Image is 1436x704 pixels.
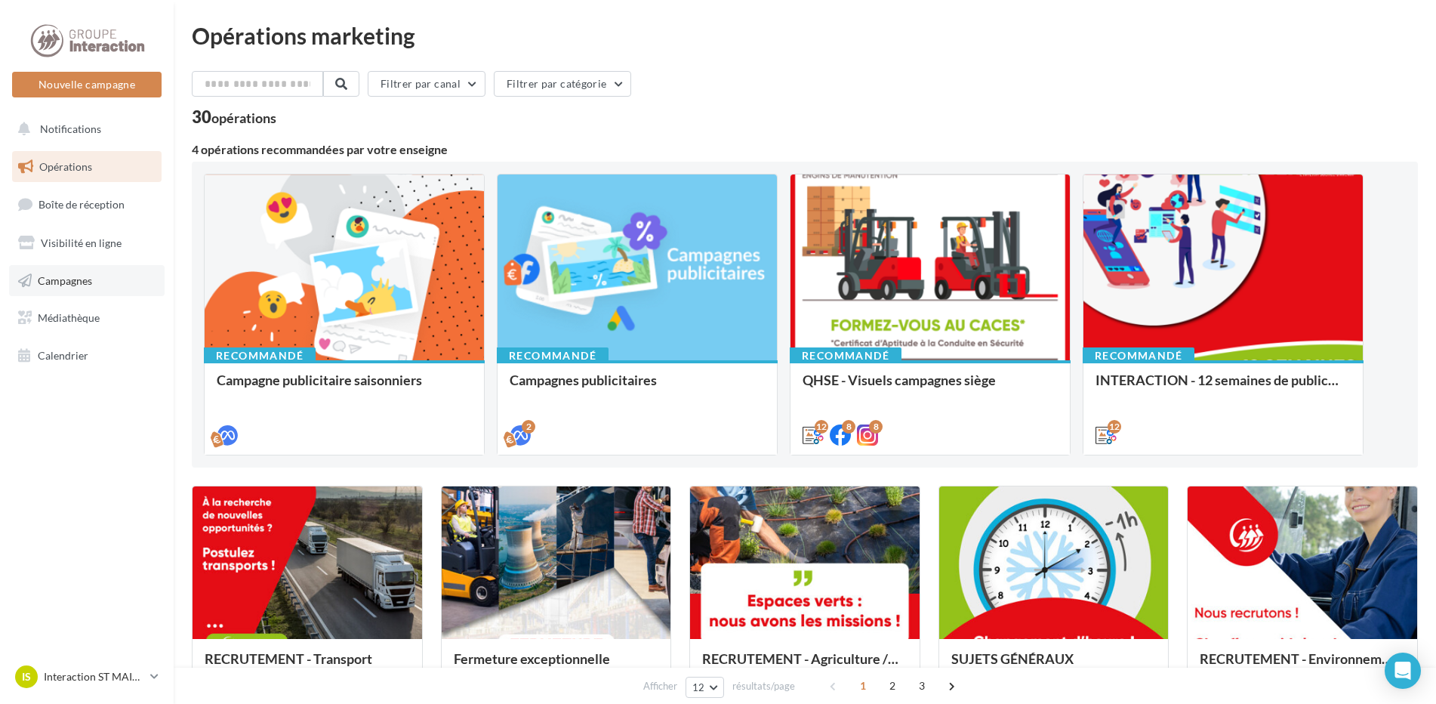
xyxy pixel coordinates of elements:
div: INTERACTION - 12 semaines de publication [1095,372,1351,403]
span: 12 [692,681,705,693]
a: Visibilité en ligne [9,227,165,259]
a: Médiathèque [9,302,165,334]
div: Opérations marketing [192,24,1418,47]
button: Filtrer par catégorie [494,71,631,97]
a: Calendrier [9,340,165,372]
div: Fermeture exceptionnelle [454,651,659,681]
span: Calendrier [38,349,88,362]
div: opérations [211,111,276,125]
span: 1 [851,674,875,698]
span: Médiathèque [38,311,100,324]
p: Interaction ST MAIXENT [44,669,144,684]
button: Nouvelle campagne [12,72,162,97]
div: 2 [522,420,535,434]
span: résultats/page [732,679,795,693]
div: Campagnes publicitaires [510,372,765,403]
button: 12 [686,677,724,698]
span: Notifications [40,122,101,135]
a: Opérations [9,151,165,183]
div: RECRUTEMENT - Agriculture / Espaces verts [702,651,908,681]
div: 8 [869,420,883,434]
button: Filtrer par canal [368,71,485,97]
span: Opérations [39,160,92,173]
a: IS Interaction ST MAIXENT [12,662,162,691]
div: Recommandé [497,347,609,364]
div: QHSE - Visuels campagnes siège [803,372,1058,403]
div: SUJETS GÉNÉRAUX [951,651,1157,681]
div: Campagne publicitaire saisonniers [217,372,472,403]
a: Boîte de réception [9,188,165,221]
div: 12 [815,420,828,434]
div: Recommandé [790,347,901,364]
div: 12 [1108,420,1121,434]
div: 4 opérations recommandées par votre enseigne [192,144,1418,156]
span: 3 [910,674,934,698]
span: Boîte de réception [39,198,125,211]
span: Campagnes [38,273,92,286]
div: RECRUTEMENT - Transport [205,651,410,681]
a: Campagnes [9,265,165,297]
span: IS [22,669,31,684]
div: Open Intercom Messenger [1385,653,1421,689]
span: Visibilité en ligne [41,236,122,249]
div: Recommandé [1083,347,1194,364]
div: RECRUTEMENT - Environnement [1200,651,1405,681]
span: 2 [880,674,904,698]
span: Afficher [643,679,677,693]
div: 8 [842,420,855,434]
button: Notifications [9,113,159,145]
div: 30 [192,109,276,125]
div: Recommandé [204,347,316,364]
